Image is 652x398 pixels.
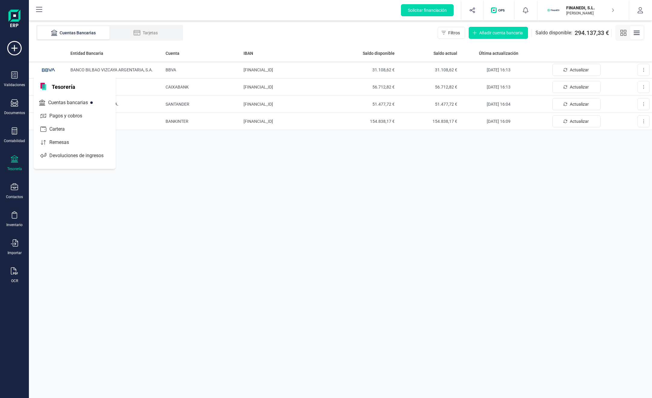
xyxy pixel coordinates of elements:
[399,84,457,90] span: 56.712,82 €
[448,30,460,36] span: Filtros
[487,119,511,124] span: [DATE] 16:09
[337,101,395,107] span: 51.477,72 €
[39,61,57,79] img: Imagen de BANCO BILBAO VIZCAYA ARGENTARIA, S.A.
[46,99,99,106] span: Cuentas bancarias
[408,7,447,13] span: Solicitar financiación
[570,84,589,90] span: Actualizar
[487,67,511,72] span: [DATE] 16:13
[399,118,457,124] span: 154.838,17 €
[241,113,335,130] td: [FINANCIAL_ID]
[6,194,23,199] div: Contactos
[552,115,601,127] button: Actualizar
[8,250,22,255] div: Importar
[575,29,609,37] span: 294.137,33 €
[401,4,454,16] button: Solicitar financiación
[545,1,622,20] button: FIFINANEDI, S.L.[PERSON_NAME]
[8,10,20,29] img: Logo Finanedi
[363,50,395,56] span: Saldo disponible
[570,67,589,73] span: Actualizar
[552,98,601,110] button: Actualizar
[4,110,25,115] div: Documentos
[4,138,25,143] div: Contabilidad
[479,30,523,36] span: Añadir cuenta bancaria
[241,96,335,113] td: [FINANCIAL_ID]
[399,67,457,73] span: 31.108,62 €
[491,7,507,13] img: Logo de OPS
[48,83,79,90] span: Tesorería
[166,50,179,56] span: Cuenta
[570,101,589,107] span: Actualizar
[570,118,589,124] span: Actualizar
[166,85,189,89] span: CAIXABANK
[438,27,465,39] button: Filtros
[399,101,457,107] span: 51.477,72 €
[487,102,511,107] span: [DATE] 16:04
[47,126,76,133] span: Cartera
[4,82,25,87] div: Validaciones
[70,67,153,72] span: BANCO BILBAO VIZCAYA ARGENTARIA, S.A.
[11,278,18,283] div: OCR
[47,112,93,120] span: Pagos y cobros
[166,119,188,124] span: BANKINTER
[433,50,457,56] span: Saldo actual
[487,1,511,20] button: Logo de OPS
[566,11,614,16] p: [PERSON_NAME]
[47,139,80,146] span: Remesas
[552,81,601,93] button: Actualizar
[487,85,511,89] span: [DATE] 16:13
[166,102,189,107] span: SANTANDER
[337,118,395,124] span: 154.838,17 €
[122,30,170,36] div: Tarjetas
[337,84,395,90] span: 56.712,82 €
[566,5,614,11] p: FINANEDI, S.L.
[337,67,395,73] span: 31.108,62 €
[7,166,22,171] div: Tesorería
[547,4,560,17] img: FI
[70,50,103,56] span: Entidad Bancaria
[47,152,114,159] span: Devoluciones de ingresos
[49,30,98,36] div: Cuentas Bancarias
[469,27,528,39] button: Añadir cuenta bancaria
[244,50,253,56] span: IBAN
[479,50,518,56] span: Última actualización
[552,64,601,76] button: Actualizar
[6,222,23,227] div: Inventario
[536,29,572,36] span: Saldo disponible:
[241,61,335,79] td: [FINANCIAL_ID]
[241,79,335,96] td: [FINANCIAL_ID]
[166,67,176,72] span: BBVA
